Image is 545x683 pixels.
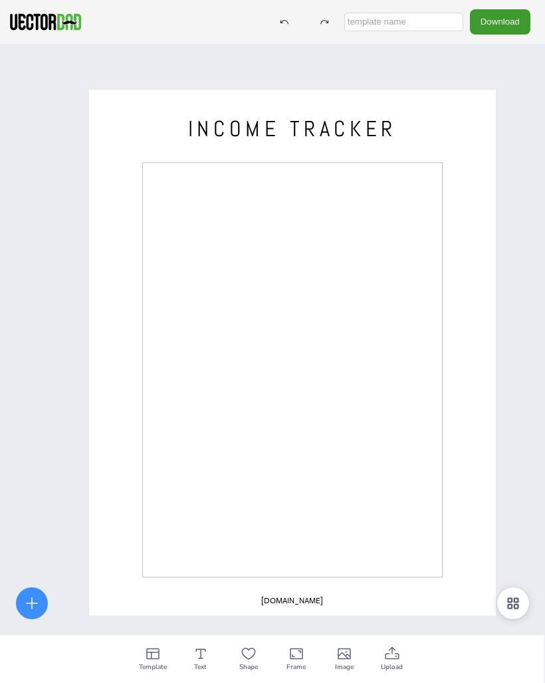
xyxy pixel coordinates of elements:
span: Template [139,662,167,672]
img: VectorDad-1.png [8,12,83,32]
span: [DOMAIN_NAME] [261,595,323,606]
span: Frame [286,662,306,672]
button: Download [470,9,530,34]
span: INCOME TRACKER [188,115,397,143]
span: Text [194,662,207,672]
span: Shape [239,662,258,672]
span: Image [335,662,354,672]
input: template name [344,13,463,31]
span: Upload [381,662,403,672]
